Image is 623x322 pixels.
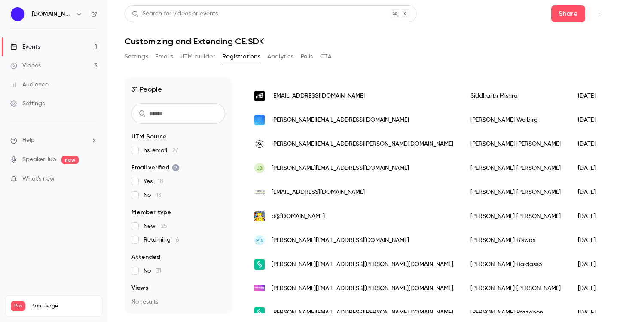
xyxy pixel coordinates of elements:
div: Audience [10,80,49,89]
div: [DATE] [569,204,613,228]
button: Registrations [222,50,260,64]
span: Yes [144,177,163,186]
span: 13 [156,192,161,198]
span: [PERSON_NAME][EMAIL_ADDRESS][PERSON_NAME][DOMAIN_NAME] [272,308,453,317]
div: [PERSON_NAME] [PERSON_NAME] [462,156,569,180]
img: IMG.LY [11,7,24,21]
img: marenacosmos.com [254,187,265,197]
h6: [DOMAIN_NAME] [32,10,72,18]
span: PB [256,236,263,244]
span: Plan usage [31,303,97,310]
h1: 31 People [131,84,162,95]
img: desquare.se [254,285,265,291]
h1: Customizing and Extending CE.SDK [125,36,606,46]
a: SpeakerHub [22,155,56,164]
button: UTM builder [180,50,215,64]
span: 25 [161,223,167,229]
button: Share [551,5,585,22]
div: Siddharth Mishra [462,84,569,108]
img: senior.com.br [254,307,265,318]
span: [PERSON_NAME][EMAIL_ADDRESS][PERSON_NAME][DOMAIN_NAME] [272,284,453,293]
div: [DATE] [569,180,613,204]
span: 6 [176,237,179,243]
span: [PERSON_NAME][EMAIL_ADDRESS][DOMAIN_NAME] [272,164,409,173]
div: [PERSON_NAME] Biswas [462,228,569,252]
iframe: Noticeable Trigger [87,175,97,183]
span: Help [22,136,35,145]
img: mediasignal.fi [254,139,265,149]
span: New [144,222,167,230]
span: Pro [11,301,25,311]
div: [PERSON_NAME] [PERSON_NAME] [462,204,569,228]
div: Videos [10,61,41,70]
div: Search for videos or events [132,9,218,18]
button: Analytics [267,50,294,64]
img: senior.com.br [254,259,265,270]
div: Settings [10,99,45,108]
div: [PERSON_NAME] Welbirg [462,108,569,132]
div: [DATE] [569,108,613,132]
span: Views [131,284,148,292]
span: [PERSON_NAME][EMAIL_ADDRESS][PERSON_NAME][DOMAIN_NAME] [272,140,453,149]
span: No [144,267,161,275]
span: Attended [131,253,160,261]
div: [DATE] [569,84,613,108]
span: 18 [158,178,163,184]
span: hs_email [144,146,178,155]
span: Returning [144,236,179,244]
div: [PERSON_NAME] [PERSON_NAME] [462,276,569,301]
li: help-dropdown-opener [10,136,97,145]
span: [PERSON_NAME][EMAIL_ADDRESS][DOMAIN_NAME] [272,236,409,245]
span: [EMAIL_ADDRESS][DOMAIN_NAME] [272,188,365,197]
span: 27 [172,147,178,153]
span: [PERSON_NAME][EMAIL_ADDRESS][PERSON_NAME][DOMAIN_NAME] [272,260,453,269]
span: No [144,191,161,199]
div: Events [10,43,40,51]
button: Polls [301,50,313,64]
div: [DATE] [569,252,613,276]
span: [PERSON_NAME][EMAIL_ADDRESS][DOMAIN_NAME] [272,116,409,125]
button: Emails [155,50,173,64]
div: [DATE] [569,276,613,301]
div: [DATE] [569,228,613,252]
img: dt3.us [254,211,265,221]
img: echobox.com [254,115,265,125]
span: [EMAIL_ADDRESS][DOMAIN_NAME] [272,92,365,101]
div: [PERSON_NAME] [PERSON_NAME] [462,180,569,204]
span: JB [257,164,263,172]
span: Email verified [131,163,180,172]
div: [PERSON_NAME] Baldasso [462,252,569,276]
span: d@[DOMAIN_NAME] [272,212,325,221]
span: UTM Source [131,132,167,141]
p: No results [131,297,225,306]
img: funstop.io [254,91,265,101]
button: Settings [125,50,148,64]
button: CTA [320,50,332,64]
div: [PERSON_NAME] [PERSON_NAME] [462,132,569,156]
span: What's new [22,175,55,184]
div: [DATE] [569,156,613,180]
div: [DATE] [569,132,613,156]
span: 31 [156,268,161,274]
span: new [61,156,79,164]
span: Member type [131,208,171,217]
